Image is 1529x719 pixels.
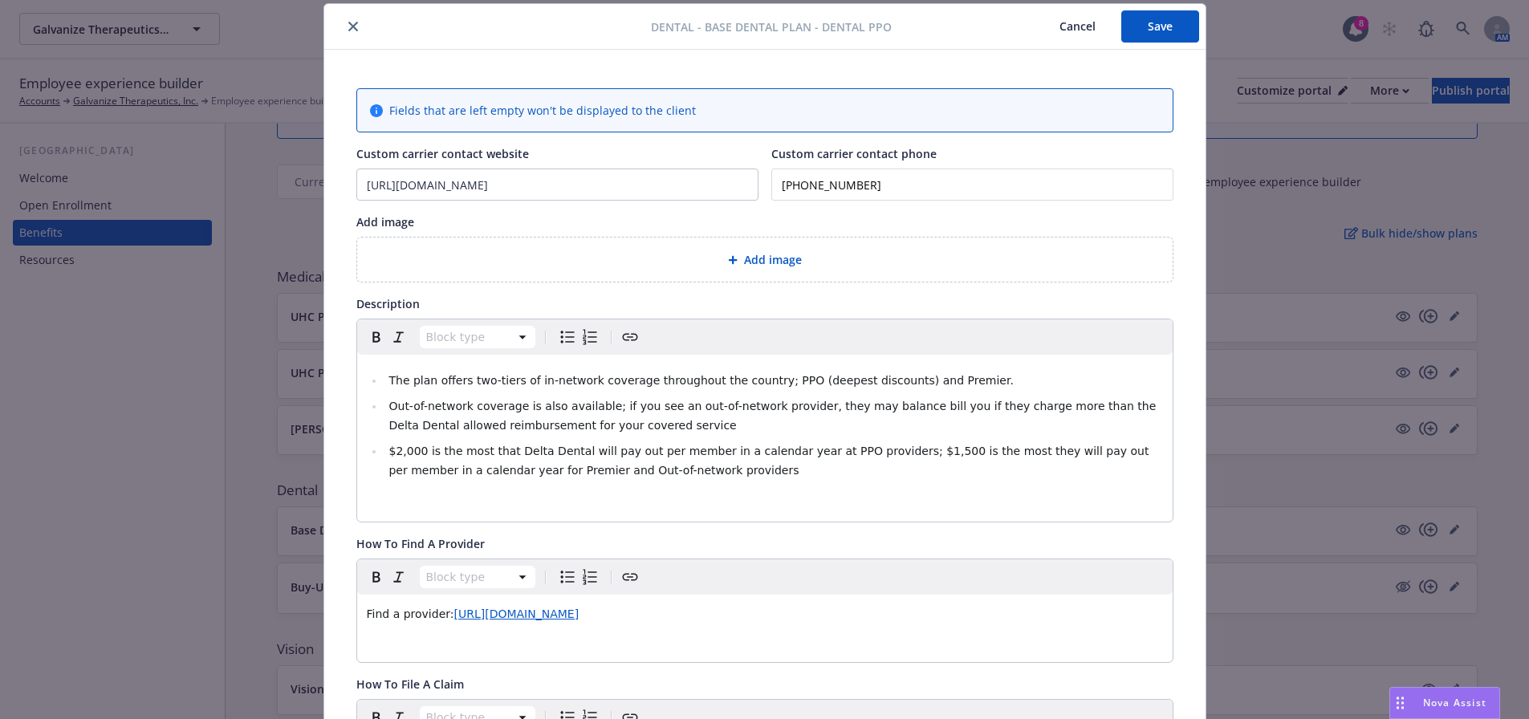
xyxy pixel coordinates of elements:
div: Drag to move [1390,688,1410,718]
button: Italic [388,326,410,348]
span: Custom carrier contact website [356,146,529,161]
span: How To Find A Provider [356,536,485,551]
button: Bold [365,566,388,588]
button: Save [1121,10,1199,43]
span: The plan offers two-tiers of in-network coverage throughout the country; PPO (deepest discounts) ... [388,374,1013,387]
span: Add image [356,214,414,230]
button: Block type [420,566,535,588]
span: Fields that are left empty won't be displayed to the client [389,102,696,119]
button: Bulleted list [556,566,579,588]
button: Block type [420,326,535,348]
span: Add image [744,251,802,268]
span: Custom carrier contact phone [771,146,937,161]
button: Create link [619,326,641,348]
input: Add custom carrier contact phone [771,169,1173,201]
button: Bulleted list [556,326,579,348]
span: Find a provider: [367,607,454,620]
div: editable markdown [357,595,1173,633]
div: toggle group [556,326,601,348]
div: Add image [356,237,1173,282]
span: Out-of-network coverage is also available; if you see an out-of-network provider, they may balanc... [388,400,1159,432]
span: $2,000 is the most that Delta Dental will pay out per member in a calendar year at PPO providers;... [388,445,1152,477]
span: Description [356,296,420,311]
div: toggle group [556,566,601,588]
span: Nova Assist [1423,696,1486,709]
span: How To File A Claim [356,676,464,692]
button: Nova Assist [1389,687,1500,719]
button: Cancel [1034,10,1121,43]
input: Add custom carrier contact website [357,169,758,200]
button: Numbered list [579,566,601,588]
button: Italic [388,566,410,588]
button: Create link [619,566,641,588]
button: Bold [365,326,388,348]
button: Numbered list [579,326,601,348]
a: [URL][DOMAIN_NAME] [453,607,579,620]
div: editable markdown [357,355,1173,522]
span: Dental - Base Dental Plan - Dental PPO [651,18,892,35]
button: close [344,17,363,36]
